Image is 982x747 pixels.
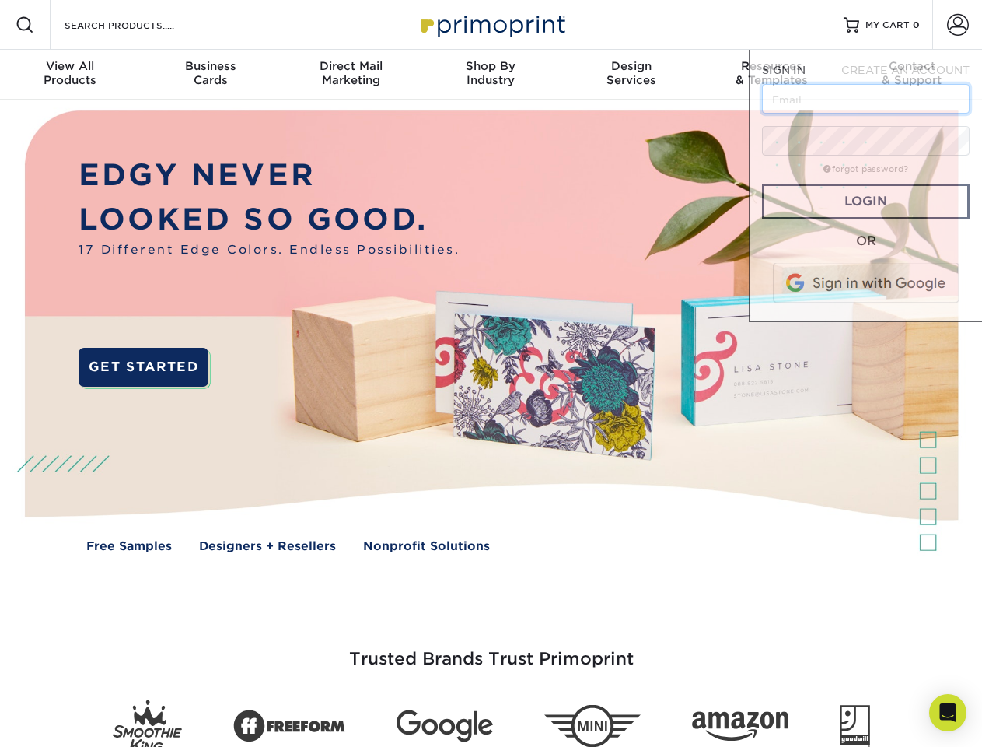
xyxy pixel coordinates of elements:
[840,705,870,747] img: Goodwill
[363,538,490,556] a: Nonprofit Solutions
[281,59,421,73] span: Direct Mail
[762,232,970,251] div: OR
[281,50,421,100] a: Direct MailMarketing
[79,153,460,198] p: EDGY NEVER
[414,8,569,41] img: Primoprint
[913,19,920,30] span: 0
[561,50,701,100] a: DesignServices
[421,50,561,100] a: Shop ByIndustry
[762,64,806,76] span: SIGN IN
[79,241,460,259] span: 17 Different Edge Colors. Endless Possibilities.
[140,59,280,87] div: Cards
[281,59,421,87] div: Marketing
[823,164,908,174] a: forgot password?
[79,348,208,387] a: GET STARTED
[397,710,493,742] img: Google
[86,538,172,556] a: Free Samples
[140,50,280,100] a: BusinessCards
[865,19,910,32] span: MY CART
[762,184,970,219] a: Login
[692,712,788,742] img: Amazon
[199,538,336,556] a: Designers + Resellers
[79,198,460,242] p: LOOKED SO GOOD.
[140,59,280,73] span: Business
[63,16,215,34] input: SEARCH PRODUCTS.....
[701,59,841,87] div: & Templates
[4,700,132,742] iframe: Google Customer Reviews
[701,59,841,73] span: Resources
[421,59,561,73] span: Shop By
[37,612,946,688] h3: Trusted Brands Trust Primoprint
[762,84,970,114] input: Email
[701,50,841,100] a: Resources& Templates
[929,694,966,731] div: Open Intercom Messenger
[841,64,970,76] span: CREATE AN ACCOUNT
[421,59,561,87] div: Industry
[561,59,701,87] div: Services
[561,59,701,73] span: Design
